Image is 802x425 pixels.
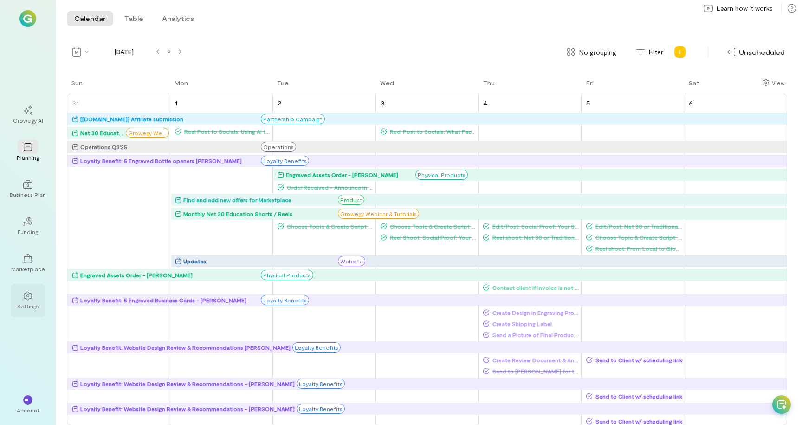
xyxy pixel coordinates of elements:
[490,234,580,241] span: Reel shoot: Net 30 or Traditional Credit Accounts: What’s Best for Business?
[380,79,394,86] div: Wed
[490,222,580,230] span: Edit/Post: Social Proof: Your Silent Salesperson
[183,209,336,218] div: Monthly Net 30 Education Shorts / Reels
[593,222,683,230] span: Edit/Post: Net 30 or Traditional Credit Accounts: What’s Best for Business?
[272,78,291,94] a: Tuesday
[11,98,45,131] a: Growegy AI
[175,79,188,86] div: Mon
[261,270,313,280] div: Physical Products
[481,96,490,110] a: September 4, 2025
[649,47,663,57] span: Filter
[67,11,113,26] button: Calendar
[80,404,295,413] div: Loyalty Benefit: Website Design Review & Recommendations - [PERSON_NAME]
[415,170,468,180] div: Physical Products
[387,234,477,241] span: Reel Shoot: Social Proof: Your Silent Salesperson
[96,47,152,57] span: [DATE]
[173,96,180,110] a: September 1, 2025
[126,128,169,138] div: Growegy Webinar & Tutorials
[387,222,477,230] span: Choose Topic & Create Script #15: Net 30 or Traditional Credit Accounts: What’s Best for Business?
[80,270,259,280] div: Engraved Assets Order - [PERSON_NAME]
[338,256,365,266] div: Website
[170,78,190,94] a: Monday
[71,79,83,86] div: Sun
[286,170,413,179] div: Engraved Assets Order - [PERSON_NAME]
[490,356,580,364] span: Create Review Document & Analyze
[584,96,592,110] a: September 5, 2025
[725,45,787,59] div: Unscheduled
[261,295,309,305] div: Loyalty Benefits
[593,392,683,400] span: Send to Client w/ scheduling link
[593,234,683,241] span: Choose Topic & Create Script: From Local to Global: Social Media Mastery for Small Business Owners
[490,331,580,339] span: Send a Picture of Final Product to [PERSON_NAME]
[772,78,785,87] div: View
[11,172,45,206] a: Business Plan
[490,284,580,291] span: Contact client if invoice is not paid - Phone call (Left voicemail)
[18,228,38,235] div: Funding
[10,191,46,198] div: Business Plan
[593,418,683,425] span: Send to Client w/ scheduling link
[375,78,396,94] a: Wednesday
[483,79,495,86] div: Thu
[579,47,616,57] span: No grouping
[13,117,43,124] div: Growegy AI
[284,222,374,230] span: Choose Topic & Create Script 24: Social Proof: Your Silent Salesperson
[80,379,295,388] div: Loyalty Benefit: Website Design Review & Recommendations - [PERSON_NAME]
[593,356,683,364] span: Send to Client w/ scheduling link
[292,342,341,353] div: Loyalty Benefits
[593,245,683,252] span: Reel shoot: From Local to Global: Social Media Mastery for Small Business Owners
[11,209,45,243] a: Funding
[684,78,701,94] a: Saturday
[17,406,39,414] div: Account
[17,154,39,161] div: Planning
[17,302,39,310] div: Settings
[155,11,201,26] button: Analytics
[760,76,787,89] div: Show columns
[80,156,259,165] div: Loyalty Benefit: 5 Engraved Bottle openers [PERSON_NAME]
[276,96,283,110] a: September 2, 2025
[261,142,296,152] div: Operations
[479,78,497,94] a: Thursday
[689,79,699,86] div: Sat
[297,379,345,389] div: Loyalty Benefits
[687,96,695,110] a: September 6, 2025
[261,114,325,124] div: Partnership Campaign
[11,247,45,280] a: Marketplace
[183,195,336,204] div: Find and add new offers for Marketplace
[379,96,387,110] a: September 3, 2025
[338,195,364,205] div: Product
[490,320,580,327] span: Create Shipping Label
[717,4,773,13] span: Learn how it works
[11,284,45,317] a: Settings
[80,114,259,124] div: [[DOMAIN_NAME]] Affiliate submission
[80,295,259,305] div: Loyalty Benefit: 5 Engraved Business Cards - [PERSON_NAME]
[261,156,309,166] div: Loyalty Benefits
[586,79,594,86] div: Fri
[70,96,81,110] a: August 31, 2025
[387,128,477,135] span: Reel Post to Socials: What Factors Influence Your Business Credit Score?
[11,265,45,273] div: Marketplace
[181,128,272,135] span: Reel Post to Socials: Using AI to Help Keep Your Business Moving Forward
[80,343,291,352] div: Loyalty Benefit: Website Design Review & Recommendations [PERSON_NAME]
[490,309,580,316] span: Create Design in Engraving Program (will attach any information or designs they provided to this ...
[11,135,45,169] a: Planning
[582,78,595,94] a: Friday
[117,11,151,26] button: Table
[277,79,289,86] div: Tue
[67,78,84,94] a: Sunday
[80,142,259,151] div: Operations Q3'25
[80,128,124,137] div: Net 30 Education Shorts / Reels
[297,404,345,414] div: Loyalty Benefits
[183,256,336,266] div: Updates
[490,367,580,375] span: Send to [PERSON_NAME] for the Client
[673,45,687,59] div: Add new
[338,209,419,219] div: Growegy Webinar & Tutorials
[284,183,374,191] span: Order Received - Announce in [GEOGRAPHIC_DATA]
